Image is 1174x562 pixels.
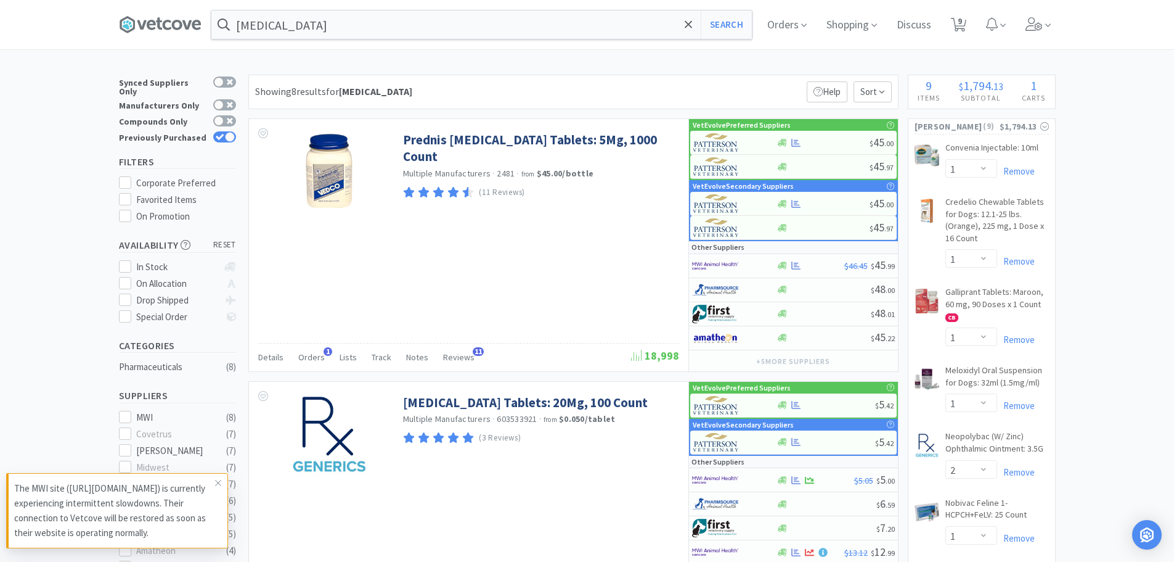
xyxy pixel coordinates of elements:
span: $ [959,80,963,93]
img: 23075d783d234533aee6c122bd5cac9f_233564.jpeg [915,199,939,223]
span: Reviews [443,352,475,363]
span: Details [258,352,283,363]
span: $ [871,286,874,295]
img: 67d67680309e4a0bb49a5ff0391dcc42_6.png [692,305,738,323]
div: On Allocation [136,276,218,291]
img: f5e969b455434c6296c6d81ef179fa71_3.png [693,396,740,415]
strong: $0.050 / tablet [559,413,615,424]
a: Discuss [892,20,936,31]
div: Pharmaceuticals [119,360,219,374]
a: Credelio Chewable Tablets for Dogs: 12.1-25 lbs. (Orange), 225 mg, 1 Dose x 16 Count [945,196,1049,249]
img: e77b2161dbd84d7c94f9a1f40eaa50ef_492335.jpeg [915,500,939,524]
span: 7 [876,521,895,535]
span: 45 [871,258,895,272]
img: 879e3bdde2d147b99dc3f2adf8429b65_207378.jpeg [915,289,939,313]
span: 1,794 [963,78,991,93]
span: $ [871,548,874,558]
span: 9 [926,78,932,93]
span: . 22 [886,334,895,343]
span: 5 [876,473,895,487]
span: 5 [875,397,894,411]
a: Galliprant Tablets: Maroon, 60 mg, 90 Doses x 1 Count CB [945,286,1049,328]
input: Search by item, sku, manufacturer, ingredient, size... [211,10,752,39]
div: On Promotion [136,209,236,224]
span: · [492,413,495,424]
h4: Subtotal [949,92,1013,104]
a: Remove [997,255,1035,267]
div: In Stock [136,260,218,275]
span: 18,998 [631,349,679,363]
span: 45 [870,196,894,210]
img: 67d67680309e4a0bb49a5ff0391dcc42_6.png [692,519,738,537]
h5: Suppliers [119,389,236,403]
span: ( 9 ) [982,120,999,133]
span: $ [870,163,873,172]
span: $5.05 [854,475,873,486]
span: [PERSON_NAME] [915,120,982,133]
button: Search [701,10,752,39]
div: MWI [136,410,213,425]
span: 45 [870,159,894,173]
span: Orders [298,352,325,363]
div: [PERSON_NAME] [136,444,213,458]
span: CB [946,314,958,321]
span: . 97 [884,224,894,233]
div: Drop Shipped [136,293,218,308]
a: Prednis [MEDICAL_DATA] Tablets: 5Mg, 1000 Count [403,131,676,165]
span: 12 [871,545,895,559]
div: $1,794.13 [1000,120,1049,133]
img: 7915dbd3f8974342a4dc3feb8efc1740_58.png [692,281,738,299]
img: f6b2451649754179b5b4e0c70c3f7cb0_2.png [692,471,738,489]
strong: [MEDICAL_DATA] [339,85,412,97]
img: f5e969b455434c6296c6d81ef179fa71_3.png [693,194,740,213]
div: Favorited Items [136,192,236,207]
div: ( 5 ) [226,510,236,525]
div: Manufacturers Only [119,99,207,110]
span: $ [876,476,880,486]
img: 5ef98ef4e4a84b24868b342eab8372eb_575433.jpeg [915,433,939,458]
div: Open Intercom Messenger [1132,520,1162,550]
img: 3331a67d23dc422aa21b1ec98afbf632_11.png [692,329,738,347]
span: 5 [875,435,894,449]
img: f5e969b455434c6296c6d81ef179fa71_3.png [693,433,740,452]
span: . 42 [884,439,894,448]
a: Convenia Injectable: 10ml [945,142,1038,159]
span: Sort [854,81,892,102]
a: Remove [997,532,1035,544]
p: (3 Reviews) [479,432,521,445]
a: Remove [997,165,1035,177]
span: $ [870,200,873,209]
button: +5more suppliers [750,353,836,370]
img: f5e969b455434c6296c6d81ef179fa71_3.png [693,218,740,237]
div: ( 6 ) [226,494,236,508]
a: Multiple Manufacturers [403,168,491,179]
p: (11 Reviews) [479,186,525,199]
span: 48 [871,306,895,320]
img: f6b2451649754179b5b4e0c70c3f7cb0_2.png [692,543,738,561]
span: $ [871,334,874,343]
div: ( 5 ) [226,527,236,542]
div: . [949,80,1013,92]
p: Other Suppliers [691,456,744,468]
a: Nobivac Feline 1-HCPCH+FeLV: 25 Count [945,497,1049,526]
a: Neopolybac (W/ Zinc) Ophthalmic Ointment: 3.5G [945,431,1049,460]
span: 6 [876,497,895,511]
span: 1 [324,347,332,356]
span: · [539,413,542,424]
div: ( 8 ) [226,360,236,374]
h5: Filters [119,155,236,169]
div: Previously Purchased [119,131,207,142]
span: $ [871,310,874,319]
p: VetEvolve Preferred Suppliers [693,382,791,394]
div: Special Order [136,310,218,324]
span: $ [871,262,874,271]
span: . 00 [886,286,895,295]
span: 603533921 [497,413,537,424]
img: 617f84c20c47403c8fbedf56ba64c5b8_169359.jpeg [915,143,939,168]
img: f5e969b455434c6296c6d81ef179fa71_3.png [693,133,740,152]
div: Synced Suppliers Only [119,76,207,96]
span: . 00 [886,476,895,486]
div: Compounds Only [119,115,207,126]
div: ( 7 ) [226,460,236,475]
h4: Carts [1013,92,1055,104]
